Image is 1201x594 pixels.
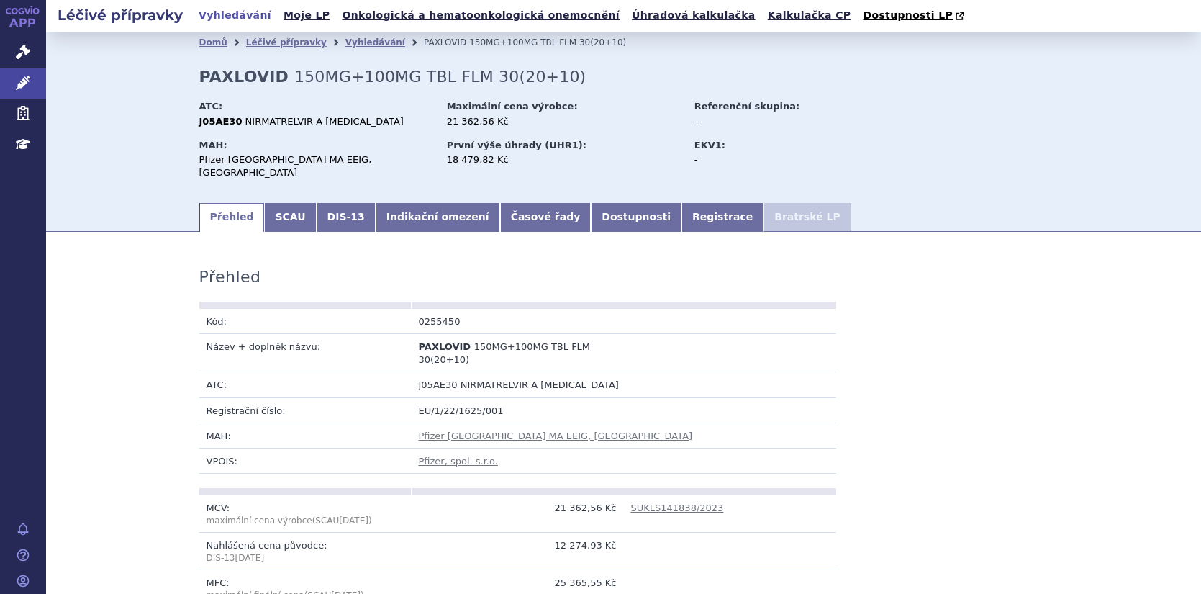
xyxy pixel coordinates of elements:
strong: Referenční skupina: [694,101,799,112]
a: Moje LP [279,6,334,25]
div: - [694,153,856,166]
a: Vyhledávání [194,6,276,25]
strong: MAH: [199,140,227,150]
a: Časové řady [500,203,592,232]
strong: EKV1: [694,140,725,150]
a: DIS-13 [317,203,376,232]
td: 12 274,93 Kč [412,533,624,570]
a: Kalkulačka CP [763,6,856,25]
td: Název + doplněk názvu: [199,334,412,372]
td: ATC: [199,372,412,397]
a: Léčivé přípravky [246,37,327,48]
a: Pfizer, spol. s.r.o. [419,456,498,467]
td: Kód: [199,309,412,334]
td: EU/1/22/1625/001 [412,397,836,423]
span: Dostupnosti LP [863,9,953,21]
div: - [694,115,856,128]
a: Dostupnosti [591,203,681,232]
div: 21 362,56 Kč [447,115,681,128]
strong: PAXLOVID [199,68,289,86]
span: maximální cena výrobce [207,516,312,526]
td: 0255450 [412,309,624,334]
div: Pfizer [GEOGRAPHIC_DATA] MA EEIG, [GEOGRAPHIC_DATA] [199,153,433,179]
a: Úhradová kalkulačka [627,6,760,25]
p: DIS-13 [207,552,404,564]
span: NIRMATRELVIR A [MEDICAL_DATA] [461,379,619,390]
span: PAXLOVID [419,341,471,352]
span: 150MG+100MG TBL FLM 30(20+10) [469,37,626,48]
a: Registrace [681,203,763,232]
strong: J05AE30 [199,116,243,127]
a: Pfizer [GEOGRAPHIC_DATA] MA EEIG, [GEOGRAPHIC_DATA] [419,431,693,441]
span: J05AE30 [419,379,458,390]
a: SUKLS141838/2023 [631,503,724,513]
div: 18 479,82 Kč [447,153,681,166]
span: NIRMATRELVIR A [MEDICAL_DATA] [245,116,404,127]
span: 150MG+100MG TBL FLM 30(20+10) [294,68,586,86]
h2: Léčivé přípravky [46,5,194,25]
td: MAH: [199,423,412,448]
td: Nahlášená cena původce: [199,533,412,570]
a: SCAU [264,203,316,232]
td: Registrační číslo: [199,397,412,423]
span: 150MG+100MG TBL FLM 30(20+10) [419,341,591,365]
a: Indikační omezení [376,203,500,232]
td: VPOIS: [199,449,412,474]
span: [DATE] [235,553,265,563]
span: (SCAU ) [207,516,372,526]
td: 21 362,56 Kč [412,495,624,533]
strong: ATC: [199,101,223,112]
td: MCV: [199,495,412,533]
strong: První výše úhrady (UHR1): [447,140,586,150]
a: Onkologická a hematoonkologická onemocnění [337,6,624,25]
a: Vyhledávání [345,37,405,48]
h3: Přehled [199,268,261,287]
span: [DATE] [339,516,368,526]
a: Přehled [199,203,265,232]
span: PAXLOVID [424,37,466,48]
a: Dostupnosti LP [858,6,971,26]
a: Domů [199,37,227,48]
strong: Maximální cena výrobce: [447,101,578,112]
